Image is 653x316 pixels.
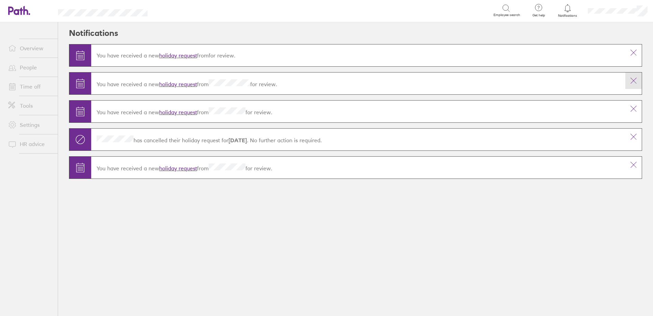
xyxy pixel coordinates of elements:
[3,61,58,74] a: People
[3,118,58,132] a: Settings
[166,7,183,13] div: Search
[494,13,520,17] span: Employee search
[97,135,620,144] p: has cancelled their holiday request for . No further action is required.
[528,13,550,17] span: Get help
[3,41,58,55] a: Overview
[3,99,58,113] a: Tools
[97,107,620,116] p: You have received a new from for review.
[97,79,620,88] p: You have received a new from for review.
[69,22,118,44] h2: Notifications
[159,109,197,116] a: holiday request
[159,165,197,172] a: holiday request
[159,81,197,88] a: holiday request
[159,52,197,59] a: holiday request
[557,14,579,18] span: Notifications
[228,137,247,144] strong: [DATE]
[97,52,620,59] p: You have received a new from for review.
[97,163,620,172] p: You have received a new from for review.
[557,3,579,18] a: Notifications
[3,137,58,151] a: HR advice
[3,80,58,93] a: Time off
